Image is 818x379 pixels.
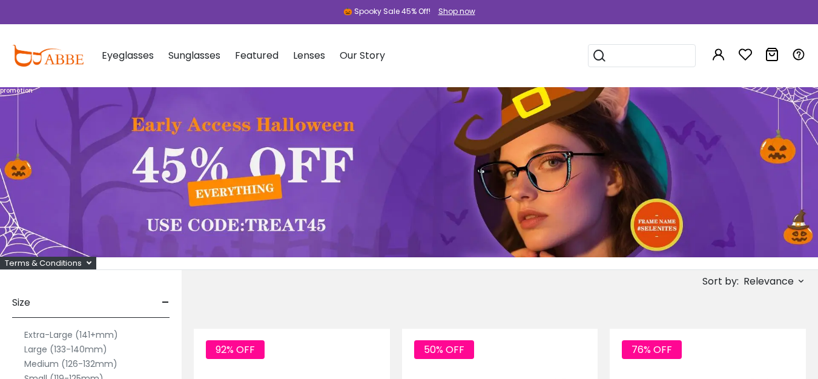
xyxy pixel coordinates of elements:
span: Eyeglasses [102,48,154,62]
span: Our Story [340,48,385,62]
div: 🎃 Spooky Sale 45% Off! [343,6,430,17]
label: Large (133-140mm) [24,342,107,357]
span: - [162,288,170,317]
a: Shop now [432,6,475,16]
span: Lenses [293,48,325,62]
span: 76% OFF [622,340,682,359]
span: Sunglasses [168,48,220,62]
div: Shop now [438,6,475,17]
span: 50% OFF [414,340,474,359]
span: Relevance [744,271,794,292]
label: Extra-Large (141+mm) [24,328,118,342]
label: Medium (126-132mm) [24,357,117,371]
span: Featured [235,48,279,62]
span: 92% OFF [206,340,265,359]
img: abbeglasses.com [12,45,84,67]
span: Sort by: [702,274,739,288]
span: Size [12,288,30,317]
